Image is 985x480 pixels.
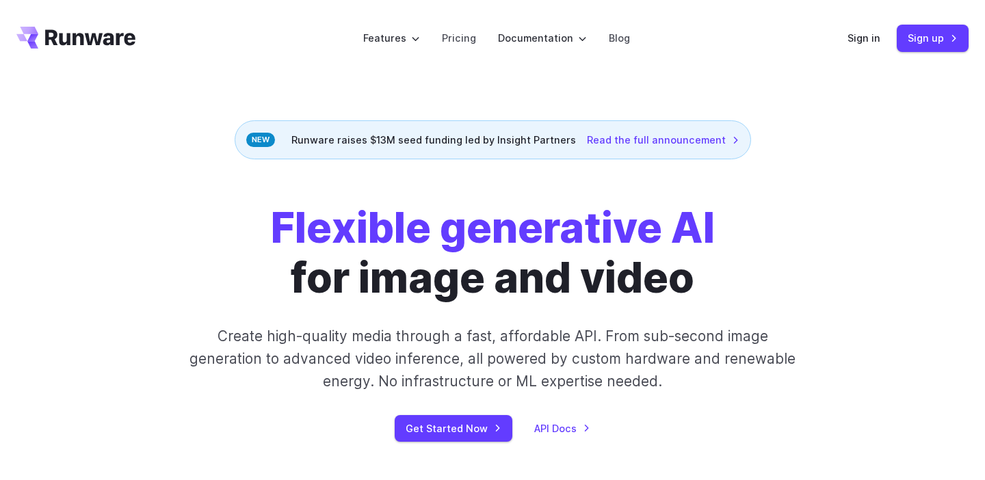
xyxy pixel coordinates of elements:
[395,415,512,442] a: Get Started Now
[609,30,630,46] a: Blog
[587,132,739,148] a: Read the full announcement
[16,27,135,49] a: Go to /
[271,203,715,303] h1: for image and video
[498,30,587,46] label: Documentation
[897,25,969,51] a: Sign up
[363,30,420,46] label: Features
[442,30,476,46] a: Pricing
[848,30,880,46] a: Sign in
[235,120,751,159] div: Runware raises $13M seed funding led by Insight Partners
[188,325,798,393] p: Create high-quality media through a fast, affordable API. From sub-second image generation to adv...
[271,202,715,253] strong: Flexible generative AI
[534,421,590,436] a: API Docs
